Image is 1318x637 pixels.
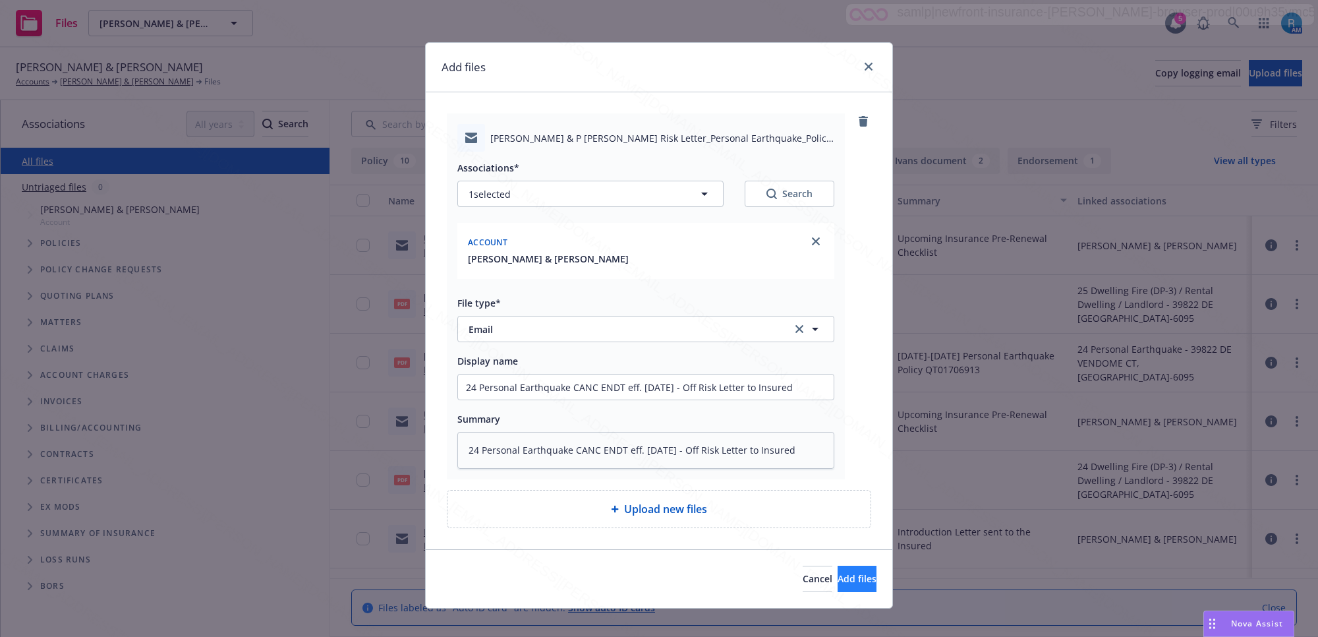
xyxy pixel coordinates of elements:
span: Upload new files [624,501,707,517]
span: [PERSON_NAME] & P [PERSON_NAME] Risk Letter_Personal Earthquake_Policy #QT01706913_08-08-2025.eml [490,131,834,145]
span: Account [468,237,507,248]
textarea: 24 Personal Earthquake CANC ENDT eff. [DATE] - Off Risk Letter to Insured [457,432,834,469]
span: Display name [457,355,518,367]
div: Drag to move [1204,611,1220,636]
span: Cancel [803,572,832,585]
button: SearchSearch [745,181,834,207]
a: clear selection [791,321,807,337]
span: File type* [457,297,501,309]
input: Add display name here... [458,375,834,400]
a: close [861,59,876,75]
span: Nova Assist [1231,618,1283,629]
a: close [808,233,824,249]
button: [PERSON_NAME] & [PERSON_NAME] [468,252,629,266]
div: Search [766,187,813,200]
a: remove [855,113,871,129]
button: Emailclear selection [457,316,834,342]
button: Add files [838,566,876,592]
span: Email [469,322,774,336]
button: Cancel [803,566,832,592]
button: 1selected [457,181,724,207]
div: Upload new files [447,490,871,528]
span: 1 selected [469,187,511,201]
h1: Add files [442,59,486,76]
span: Summary [457,413,500,425]
span: Associations* [457,162,519,174]
svg: Search [766,189,777,199]
button: Nova Assist [1203,611,1294,637]
span: Add files [838,572,876,585]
